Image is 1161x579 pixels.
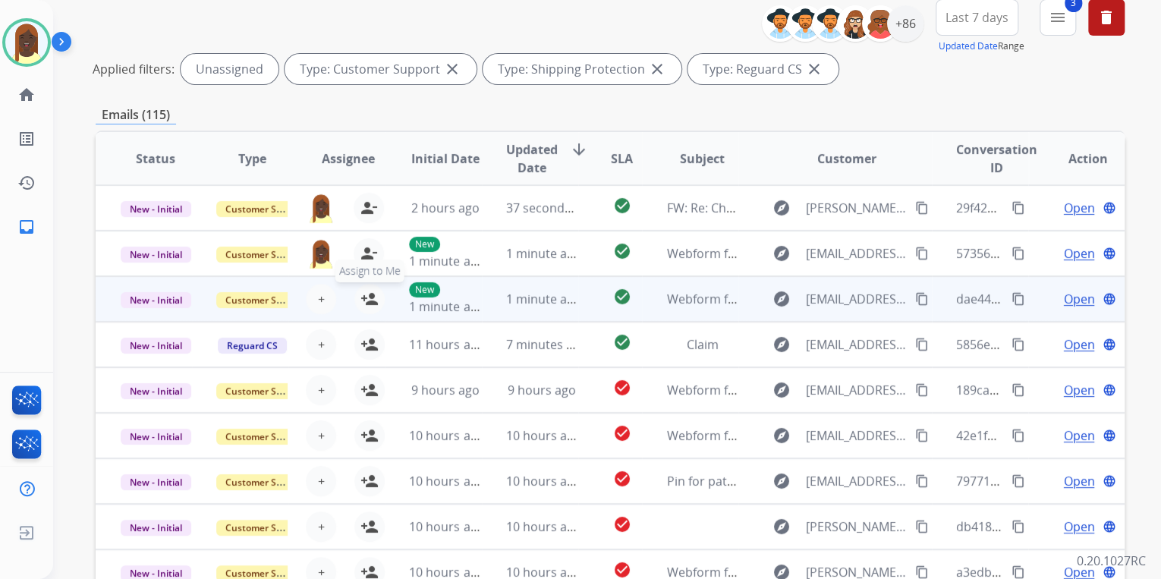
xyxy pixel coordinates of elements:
[915,383,929,397] mat-icon: content_copy
[360,426,379,445] mat-icon: person_add
[409,336,484,353] span: 11 hours ago
[218,338,287,354] span: Reguard CS
[1012,201,1025,215] mat-icon: content_copy
[1103,383,1116,397] mat-icon: language
[318,472,325,490] span: +
[612,242,631,260] mat-icon: check_circle
[945,14,1008,20] span: Last 7 days
[772,518,790,536] mat-icon: explore
[409,473,484,489] span: 10 hours ago
[216,383,315,399] span: Customer Support
[1049,8,1067,27] mat-icon: menu
[121,383,191,399] span: New - Initial
[805,199,906,217] span: [PERSON_NAME][EMAIL_ADDRESS][DOMAIN_NAME]
[335,260,404,282] span: Assign to Me
[680,149,725,168] span: Subject
[1103,429,1116,442] mat-icon: language
[805,518,906,536] span: [PERSON_NAME][EMAIL_ADDRESS][DOMAIN_NAME]
[411,382,479,398] span: 9 hours ago
[409,237,440,252] p: New
[1063,518,1094,536] span: Open
[318,335,325,354] span: +
[772,426,790,445] mat-icon: explore
[612,424,631,442] mat-icon: check_circle
[483,54,681,84] div: Type: Shipping Protection
[17,174,36,192] mat-icon: history
[1103,201,1116,215] mat-icon: language
[612,470,631,488] mat-icon: check_circle
[360,199,378,217] mat-icon: person_remove
[409,518,484,535] span: 10 hours ago
[915,429,929,442] mat-icon: content_copy
[1103,338,1116,351] mat-icon: language
[360,518,379,536] mat-icon: person_add
[648,60,666,78] mat-icon: close
[805,335,906,354] span: [EMAIL_ADDRESS][DOMAIN_NAME]
[409,427,484,444] span: 10 hours ago
[772,472,790,490] mat-icon: explore
[915,520,929,533] mat-icon: content_copy
[1103,565,1116,579] mat-icon: language
[570,140,588,159] mat-icon: arrow_downward
[805,60,823,78] mat-icon: close
[136,149,175,168] span: Status
[805,381,906,399] span: [EMAIL_ADDRESS][DOMAIN_NAME]
[306,511,336,542] button: +
[1012,292,1025,306] mat-icon: content_copy
[805,426,906,445] span: [EMAIL_ADDRESS][DOMAIN_NAME]
[1012,247,1025,260] mat-icon: content_copy
[687,54,838,84] div: Type: Reguard CS
[216,201,315,217] span: Customer Support
[772,244,790,263] mat-icon: explore
[216,474,315,490] span: Customer Support
[1012,383,1025,397] mat-icon: content_copy
[915,247,929,260] mat-icon: content_copy
[772,381,790,399] mat-icon: explore
[318,518,325,536] span: +
[238,149,266,168] span: Type
[666,291,1010,307] span: Webform from [EMAIL_ADDRESS][DOMAIN_NAME] on [DATE]
[306,329,336,360] button: +
[1012,565,1025,579] mat-icon: content_copy
[360,335,379,354] mat-icon: person_add
[121,520,191,536] span: New - Initial
[506,336,587,353] span: 7 minutes ago
[121,474,191,490] span: New - Initial
[805,472,906,490] span: [EMAIL_ADDRESS][DOMAIN_NAME]
[506,518,581,535] span: 10 hours ago
[307,193,335,223] img: agent-avatar
[887,5,923,42] div: +86
[1012,429,1025,442] mat-icon: content_copy
[318,381,325,399] span: +
[121,338,191,354] span: New - Initial
[939,40,998,52] button: Updated Date
[93,60,175,78] p: Applied filters:
[915,565,929,579] mat-icon: content_copy
[666,473,791,489] span: Pin for patio umbrella
[612,379,631,397] mat-icon: check_circle
[1063,335,1094,354] span: Open
[306,375,336,405] button: +
[354,284,385,314] button: Assign to Me
[216,292,315,308] span: Customer Support
[318,426,325,445] span: +
[1103,247,1116,260] mat-icon: language
[612,515,631,533] mat-icon: check_circle
[121,201,191,217] span: New - Initial
[805,290,906,308] span: [EMAIL_ADDRESS][DOMAIN_NAME]
[1063,199,1094,217] span: Open
[121,292,191,308] span: New - Initial
[772,335,790,354] mat-icon: explore
[1063,381,1094,399] span: Open
[96,105,176,124] p: Emails (115)
[1063,290,1094,308] span: Open
[5,21,48,64] img: avatar
[360,472,379,490] mat-icon: person_add
[307,238,335,269] img: agent-avatar
[915,338,929,351] mat-icon: content_copy
[306,466,336,496] button: +
[506,200,595,216] span: 37 seconds ago
[612,333,631,351] mat-icon: check_circle
[17,130,36,148] mat-icon: list_alt
[939,39,1024,52] span: Range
